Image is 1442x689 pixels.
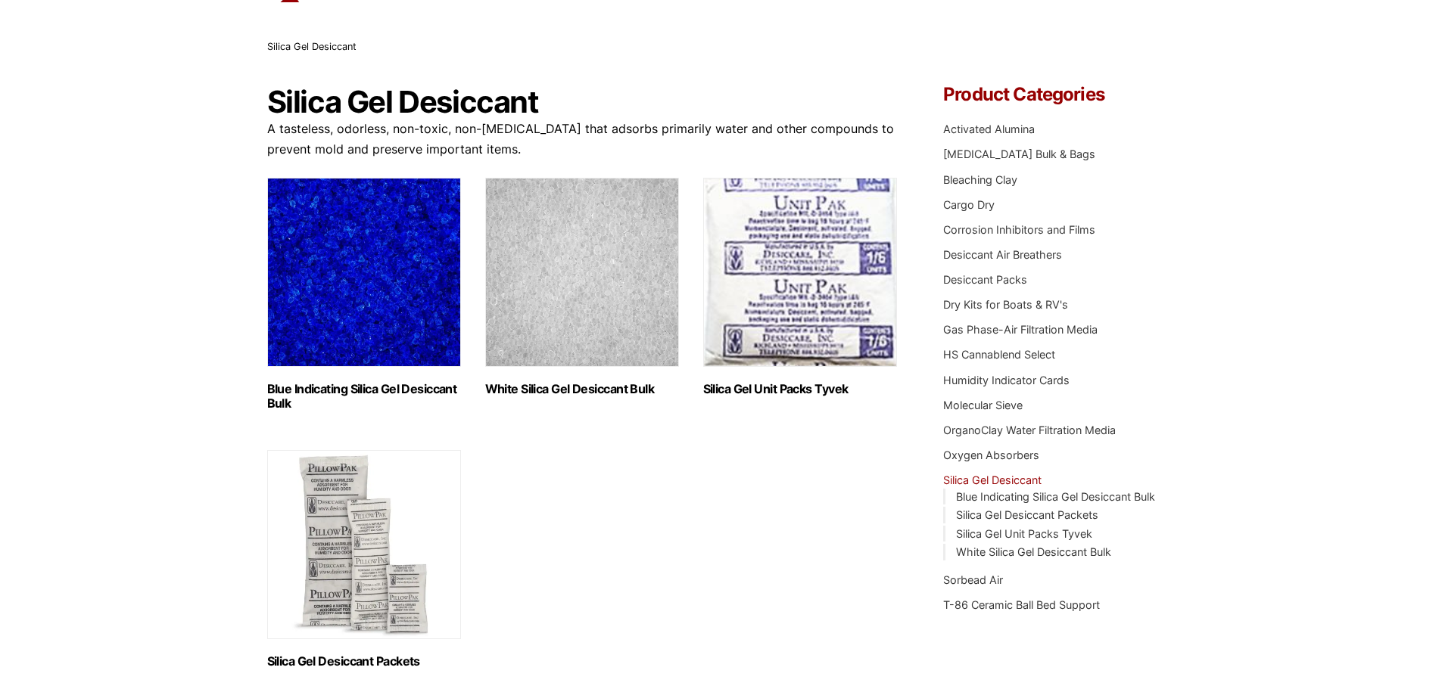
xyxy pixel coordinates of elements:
[943,198,995,211] a: Cargo Dry
[956,490,1155,503] a: Blue Indicating Silica Gel Desiccant Bulk
[943,147,1095,160] a: [MEDICAL_DATA] Bulk & Bags
[485,178,679,367] img: White Silica Gel Desiccant Bulk
[943,123,1035,135] a: Activated Alumina
[703,382,897,396] h2: Silica Gel Unit Packs Tyvek
[267,85,899,119] h1: Silica Gel Desiccant
[956,508,1098,521] a: Silica Gel Desiccant Packets
[943,374,1070,386] a: Humidity Indicator Cards
[267,654,461,669] h2: Silica Gel Desiccant Packets
[485,178,679,396] a: Visit product category White Silica Gel Desiccant Bulk
[943,573,1003,586] a: Sorbead Air
[943,273,1027,286] a: Desiccant Packs
[267,119,899,160] p: A tasteless, odorless, non-toxic, non-[MEDICAL_DATA] that adsorbs primarily water and other compo...
[943,323,1098,336] a: Gas Phase-Air Filtration Media
[267,178,461,367] img: Blue Indicating Silica Gel Desiccant Bulk
[943,448,1039,461] a: Oxygen Absorbers
[943,424,1116,436] a: OrganoClay Water Filtration Media
[943,298,1068,311] a: Dry Kits for Boats & RV's
[943,85,1175,104] h4: Product Categories
[943,348,1055,361] a: HS Cannablend Select
[267,382,461,411] h2: Blue Indicating Silica Gel Desiccant Bulk
[267,450,461,639] img: Silica Gel Desiccant Packets
[943,399,1023,411] a: Molecular Sieve
[267,450,461,669] a: Visit product category Silica Gel Desiccant Packets
[267,41,357,52] span: Silica Gel Desiccant
[943,173,1017,186] a: Bleaching Clay
[943,598,1100,611] a: T-86 Ceramic Ball Bed Support
[956,527,1092,540] a: Silica Gel Unit Packs Tyvek
[267,178,461,411] a: Visit product category Blue Indicating Silica Gel Desiccant Bulk
[943,248,1062,261] a: Desiccant Air Breathers
[485,382,679,396] h2: White Silica Gel Desiccant Bulk
[703,178,897,396] a: Visit product category Silica Gel Unit Packs Tyvek
[943,223,1095,236] a: Corrosion Inhibitors and Films
[703,178,897,367] img: Silica Gel Unit Packs Tyvek
[956,545,1111,558] a: White Silica Gel Desiccant Bulk
[943,473,1042,486] a: Silica Gel Desiccant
